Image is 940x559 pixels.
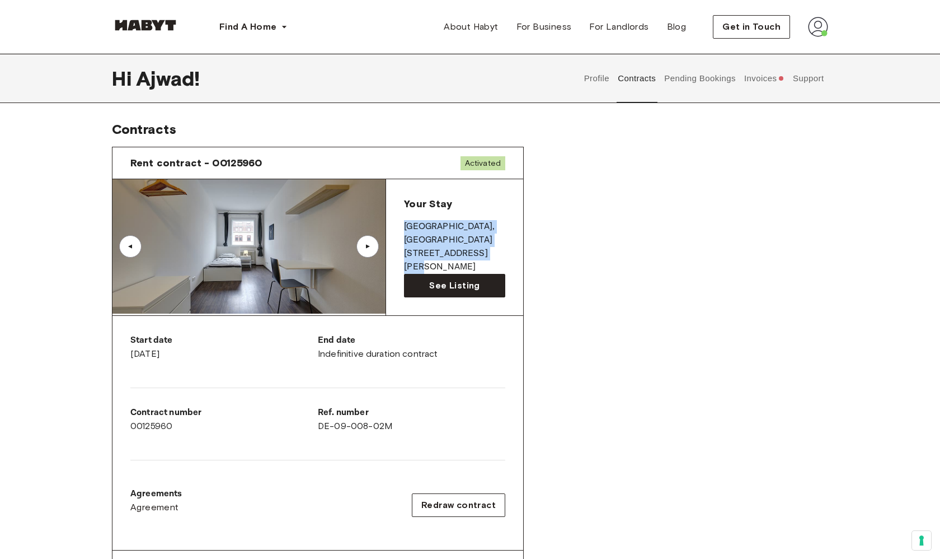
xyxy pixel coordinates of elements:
[318,406,505,420] p: Ref. number
[791,54,825,103] button: Support
[130,334,318,361] div: [DATE]
[658,16,695,38] a: Blog
[617,54,657,103] button: Contracts
[125,243,136,250] div: ▲
[136,67,200,90] span: Ajwad !
[112,121,176,137] span: Contracts
[912,531,931,550] button: Your consent preferences for tracking technologies
[318,334,505,361] div: Indefinitive duration contract
[219,20,276,34] span: Find A Home
[444,20,498,34] span: About Habyt
[130,501,182,514] a: Agreement
[112,67,136,90] span: Hi
[318,334,505,347] p: End date
[130,334,318,347] p: Start date
[582,54,611,103] button: Profile
[580,54,828,103] div: user profile tabs
[412,493,505,517] button: Redraw contract
[742,54,786,103] button: Invoices
[210,16,297,38] button: Find A Home
[667,20,687,34] span: Blog
[663,54,737,103] button: Pending Bookings
[429,279,480,292] span: See Listing
[713,15,790,39] button: Get in Touch
[362,243,373,250] div: ▲
[516,20,572,34] span: For Business
[435,16,507,38] a: About Habyt
[318,406,505,433] div: DE-09-008-02M
[589,20,648,34] span: For Landlords
[722,20,781,34] span: Get in Touch
[507,16,581,38] a: For Business
[112,20,179,31] img: Habyt
[130,406,318,433] div: 00125960
[421,499,496,512] span: Redraw contract
[460,156,505,170] span: Activated
[404,247,505,274] p: [STREET_ADDRESS][PERSON_NAME]
[808,17,828,37] img: avatar
[404,220,505,247] p: [GEOGRAPHIC_DATA] , [GEOGRAPHIC_DATA]
[130,501,179,514] span: Agreement
[130,487,182,501] p: Agreements
[580,16,657,38] a: For Landlords
[404,274,505,297] a: See Listing
[404,198,452,210] span: Your Stay
[130,406,318,420] p: Contract number
[112,179,386,314] img: Image of the room
[130,156,262,170] span: Rent contract - 00125960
